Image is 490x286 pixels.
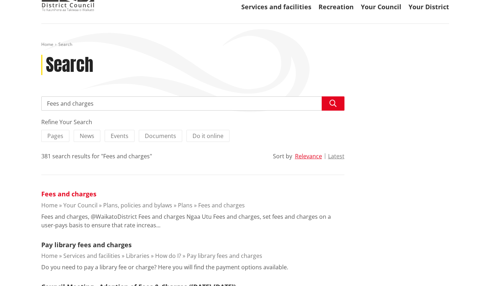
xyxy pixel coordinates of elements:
[409,2,449,11] a: Your District
[47,132,63,140] span: Pages
[41,118,344,126] div: Refine Your Search
[295,153,322,159] button: Relevance
[193,132,223,140] span: Do it online
[41,42,449,48] nav: breadcrumb
[41,212,344,229] p: Fees and charges, @WaikatoDistrict Fees and charges Ngaa Utu Fees and charges, set fees and charg...
[318,2,354,11] a: Recreation
[198,201,245,209] a: Fees and charges
[41,240,132,249] a: Pay library fees and charges
[58,41,72,47] span: Search
[41,263,288,271] p: Do you need to pay a library fee or charge? Here you will find the payment options available.
[155,252,181,260] a: How do I?
[361,2,401,11] a: Your Council
[145,132,176,140] span: Documents
[80,132,94,140] span: News
[41,201,58,209] a: Home
[63,201,98,209] a: Your Council
[41,190,96,198] a: Fees and charges
[111,132,128,140] span: Events
[41,152,152,160] div: 381 search results for "Fees and charges"
[41,41,53,47] a: Home
[46,55,93,75] h1: Search
[273,152,292,160] div: Sort by
[41,96,344,111] input: Search input
[328,153,344,159] button: Latest
[241,2,311,11] a: Services and facilities
[103,201,172,209] a: Plans, policies and bylaws
[178,201,193,209] a: Plans
[126,252,149,260] a: Libraries
[457,256,483,282] iframe: Messenger Launcher
[41,252,58,260] a: Home
[187,252,262,260] a: Pay library fees and charges
[63,252,120,260] a: Services and facilities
